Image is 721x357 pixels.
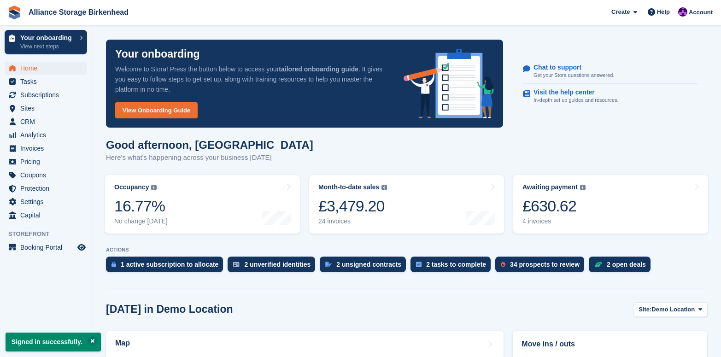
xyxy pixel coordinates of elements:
[121,261,218,268] div: 1 active subscription to allocate
[522,183,578,191] div: Awaiting payment
[510,261,580,268] div: 34 prospects to review
[533,88,611,96] p: Visit the help center
[404,49,494,118] img: onboarding-info-6c161a55d2c0e0a8cae90662b2fe09162a5109e8cc188191df67fb4f79e88e88.svg
[633,302,707,317] button: Site: Demo Location
[5,88,87,101] a: menu
[5,241,87,254] a: menu
[115,102,198,118] a: View Onboarding Guide
[501,262,505,267] img: prospect-51fa495bee0391a8d652442698ab0144808aea92771e9ea1ae160a38d050c398.svg
[589,257,655,277] a: 2 open deals
[20,62,76,75] span: Home
[410,257,495,277] a: 2 tasks to complete
[381,185,387,190] img: icon-info-grey-7440780725fd019a000dd9b08b2336e03edf1995a4989e88bcd33f0948082b44.svg
[20,102,76,115] span: Sites
[106,247,707,253] p: ACTIONS
[20,42,75,51] p: View next steps
[20,75,76,88] span: Tasks
[657,7,670,17] span: Help
[5,142,87,155] a: menu
[20,129,76,141] span: Analytics
[651,305,695,314] span: Demo Location
[20,35,75,41] p: Your onboarding
[106,303,233,316] h2: [DATE] in Demo Location
[20,209,76,222] span: Capital
[523,59,698,84] a: Chat to support Get your Stora questions answered.
[5,30,87,54] a: Your onboarding View next steps
[522,217,586,225] div: 4 invoices
[20,241,76,254] span: Booking Portal
[533,71,614,79] p: Get your Stora questions answered.
[318,183,379,191] div: Month-to-date sales
[5,155,87,168] a: menu
[20,142,76,155] span: Invoices
[115,49,200,59] p: Your onboarding
[5,62,87,75] a: menu
[115,64,389,94] p: Welcome to Stora! Press the button below to access your . It gives you easy to follow steps to ge...
[611,7,630,17] span: Create
[639,305,651,314] span: Site:
[594,261,602,268] img: deal-1b604bf984904fb50ccaf53a9ad4b4a5d6e5aea283cecdc64d6e3604feb123c2.svg
[6,333,101,351] p: Signed in successfully.
[228,257,320,277] a: 2 unverified identities
[336,261,401,268] div: 2 unsigned contracts
[416,262,422,267] img: task-75834270c22a3079a89374b754ae025e5fb1db73e45f91037f5363f120a921f8.svg
[151,185,157,190] img: icon-info-grey-7440780725fd019a000dd9b08b2336e03edf1995a4989e88bcd33f0948082b44.svg
[20,169,76,181] span: Coupons
[522,339,698,350] h2: Move ins / outs
[233,262,240,267] img: verify_identity-adf6edd0f0f0b5bbfe63781bf79b02c33cf7c696d77639b501bdc392416b5a36.svg
[8,229,92,239] span: Storefront
[580,185,586,190] img: icon-info-grey-7440780725fd019a000dd9b08b2336e03edf1995a4989e88bcd33f0948082b44.svg
[279,65,358,73] strong: tailored onboarding guide
[25,5,132,20] a: Alliance Storage Birkenhead
[678,7,687,17] img: Romilly Norton
[5,75,87,88] a: menu
[5,102,87,115] a: menu
[20,195,76,208] span: Settings
[115,339,130,347] h2: Map
[76,242,87,253] a: Preview store
[689,8,713,17] span: Account
[426,261,486,268] div: 2 tasks to complete
[114,183,149,191] div: Occupancy
[533,96,619,104] p: In-depth set up guides and resources.
[7,6,21,19] img: stora-icon-8386f47178a22dfd0bd8f6a31ec36ba5ce8667c1dd55bd0f319d3a0aa187defe.svg
[5,182,87,195] a: menu
[5,195,87,208] a: menu
[607,261,646,268] div: 2 open deals
[523,84,698,109] a: Visit the help center In-depth set up guides and resources.
[325,262,332,267] img: contract_signature_icon-13c848040528278c33f63329250d36e43548de30e8caae1d1a13099fd9432cc5.svg
[114,217,168,225] div: No change [DATE]
[320,257,410,277] a: 2 unsigned contracts
[244,261,311,268] div: 2 unverified identities
[5,115,87,128] a: menu
[20,155,76,168] span: Pricing
[105,175,300,234] a: Occupancy 16.77% No change [DATE]
[318,217,387,225] div: 24 invoices
[106,152,313,163] p: Here's what's happening across your business [DATE]
[5,129,87,141] a: menu
[20,115,76,128] span: CRM
[106,139,313,151] h1: Good afternoon, [GEOGRAPHIC_DATA]
[106,257,228,277] a: 1 active subscription to allocate
[309,175,504,234] a: Month-to-date sales £3,479.20 24 invoices
[495,257,589,277] a: 34 prospects to review
[533,64,607,71] p: Chat to support
[5,169,87,181] a: menu
[20,88,76,101] span: Subscriptions
[318,197,387,216] div: £3,479.20
[111,261,116,267] img: active_subscription_to_allocate_icon-d502201f5373d7db506a760aba3b589e785aa758c864c3986d89f69b8ff3...
[20,182,76,195] span: Protection
[5,209,87,222] a: menu
[114,197,168,216] div: 16.77%
[522,197,586,216] div: £630.62
[513,175,708,234] a: Awaiting payment £630.62 4 invoices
